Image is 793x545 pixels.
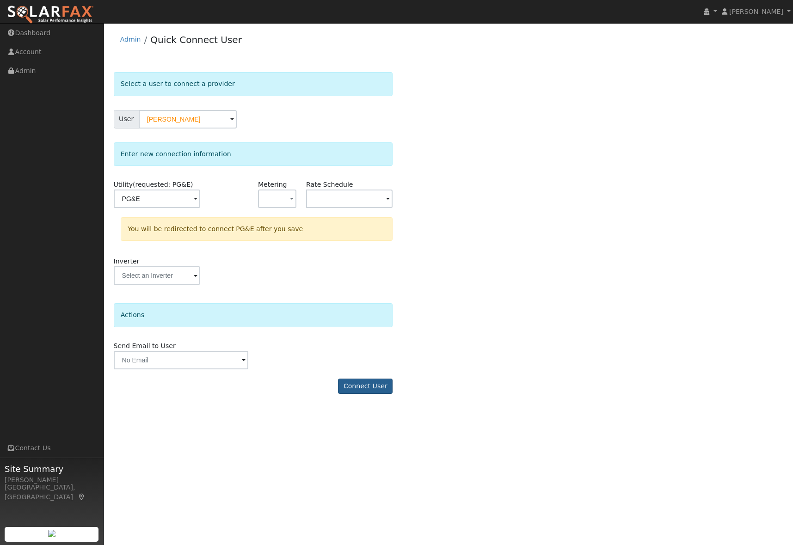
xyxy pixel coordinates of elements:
[114,142,393,166] div: Enter new connection information
[114,72,393,96] div: Select a user to connect a provider
[338,379,393,394] button: Connect User
[114,110,139,129] span: User
[258,180,287,190] label: Metering
[114,180,193,190] label: Utility
[48,530,55,537] img: retrieve
[114,341,176,351] label: Send Email to User
[133,181,193,188] span: (requested: PG&E)
[7,5,94,24] img: SolarFax
[114,190,200,208] input: Select a Utility
[5,475,99,485] div: [PERSON_NAME]
[121,217,393,241] div: You will be redirected to connect PG&E after you save
[139,110,237,129] input: Select a User
[114,257,140,266] label: Inverter
[114,266,200,285] input: Select an Inverter
[5,483,99,502] div: [GEOGRAPHIC_DATA], [GEOGRAPHIC_DATA]
[120,36,141,43] a: Admin
[5,463,99,475] span: Site Summary
[150,34,242,45] a: Quick Connect User
[306,180,353,190] label: Rate Schedule
[114,303,393,327] div: Actions
[729,8,783,15] span: [PERSON_NAME]
[114,351,248,369] input: No Email
[78,493,86,501] a: Map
